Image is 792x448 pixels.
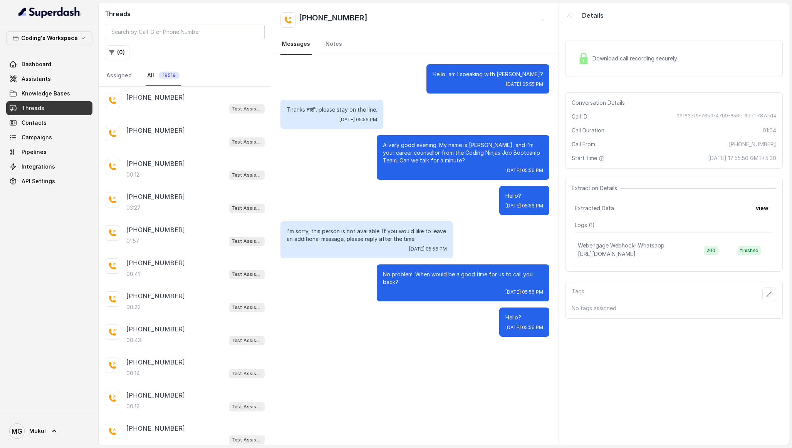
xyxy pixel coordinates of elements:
[572,140,595,148] span: Call From
[280,34,549,55] nav: Tabs
[506,81,543,87] span: [DATE] 05:55 PM
[572,288,584,301] p: Tags
[22,163,55,171] span: Integrations
[708,154,776,162] span: [DATE] 17:55:50 GMT+5:30
[287,106,377,114] p: Thanks ताशी, please stay on the line.
[738,246,761,255] span: finished
[572,154,606,162] span: Start time
[105,25,265,39] input: Search by Call ID or Phone Number
[232,403,262,411] p: Test Assistant- 2
[126,225,185,234] p: [PHONE_NUMBER]
[232,138,262,146] p: Test Assistant- 2
[6,420,92,442] a: Mukul
[339,117,377,123] span: [DATE] 05:56 PM
[6,174,92,188] a: API Settings
[126,391,185,400] p: [PHONE_NUMBER]
[22,90,70,97] span: Knowledge Bases
[676,113,776,120] span: 991837f9-76b9-47b9-856e-3deff787a514
[578,242,664,249] p: Webengage Webhook- Whatsapp
[126,358,185,367] p: [PHONE_NUMBER]
[18,6,81,18] img: light.svg
[126,237,139,245] p: 01:57
[383,271,543,286] p: No problem. When would be a good time for us to call you back?
[126,324,185,334] p: [PHONE_NUMBER]
[232,204,262,212] p: Test Assistant-3
[582,11,604,20] p: Details
[126,336,141,344] p: 00:43
[12,427,22,435] text: MG
[22,134,52,141] span: Campaigns
[592,55,680,62] span: Download call recording securely
[29,427,46,435] span: Mukul
[105,9,265,18] h2: Threads
[578,53,589,64] img: Lock Icon
[232,370,262,378] p: Test Assistant- 2
[280,34,312,55] a: Messages
[505,324,543,331] span: [DATE] 05:56 PM
[383,141,543,164] p: A very good evening. My name is [PERSON_NAME], and I’m your career counsellor from the Coding Nin...
[572,127,604,134] span: Call Duration
[575,221,773,229] p: Logs ( 1 )
[505,289,543,295] span: [DATE] 05:56 PM
[105,45,129,59] button: (0)
[409,246,447,252] span: [DATE] 05:56 PM
[126,126,185,135] p: [PHONE_NUMBER]
[232,436,262,444] p: Test Assistant-3
[578,251,636,257] span: [URL][DOMAIN_NAME]
[126,171,139,179] p: 00:12
[6,116,92,130] a: Contacts
[159,72,180,79] span: 19519
[751,201,773,215] button: view
[6,87,92,100] a: Knowledge Bases
[22,119,47,127] span: Contacts
[729,140,776,148] span: [PHONE_NUMBER]
[126,424,185,433] p: [PHONE_NUMBER]
[287,227,447,243] p: I'm sorry, this person is not available. If you would like to leave an additional message, please...
[324,34,344,55] a: Notes
[505,314,543,321] p: Hello?
[572,99,628,107] span: Conversation Details
[575,204,614,212] span: Extracted Data
[572,113,587,120] span: Call ID
[232,171,262,179] p: Test Assistant- 2
[572,184,620,192] span: Extraction Details
[232,304,262,311] p: Test Assistant- 2
[6,72,92,86] a: Assistants
[22,104,44,112] span: Threads
[126,204,141,212] p: 03:27
[6,101,92,115] a: Threads
[126,303,141,311] p: 00:22
[6,130,92,144] a: Campaigns
[299,12,367,28] h2: [PHONE_NUMBER]
[105,65,133,86] a: Assigned
[6,145,92,159] a: Pipelines
[146,65,181,86] a: All19519
[126,159,185,168] p: [PHONE_NUMBER]
[126,93,185,102] p: [PHONE_NUMBER]
[22,177,55,185] span: API Settings
[22,75,51,83] span: Assistants
[126,403,139,410] p: 00:12
[126,270,140,278] p: 00:41
[232,237,262,245] p: Test Assistant-3
[6,57,92,71] a: Dashboard
[704,246,718,255] span: 200
[22,60,51,68] span: Dashboard
[21,33,78,43] p: Coding's Workspace
[505,167,543,174] span: [DATE] 05:56 PM
[126,291,185,301] p: [PHONE_NUMBER]
[572,304,776,312] p: No tags assigned
[105,65,265,86] nav: Tabs
[433,70,543,78] p: Hello, am I speaking with [PERSON_NAME]?
[232,271,262,278] p: Test Assistant- 2
[505,203,543,209] span: [DATE] 05:56 PM
[505,192,543,200] p: Hello?
[232,337,262,344] p: Test Assistant- 2
[126,192,185,201] p: [PHONE_NUMBER]
[6,160,92,174] a: Integrations
[763,127,776,134] span: 01:04
[6,31,92,45] button: Coding's Workspace
[22,148,47,156] span: Pipelines
[232,105,262,113] p: Test Assistant-3
[126,369,140,377] p: 00:14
